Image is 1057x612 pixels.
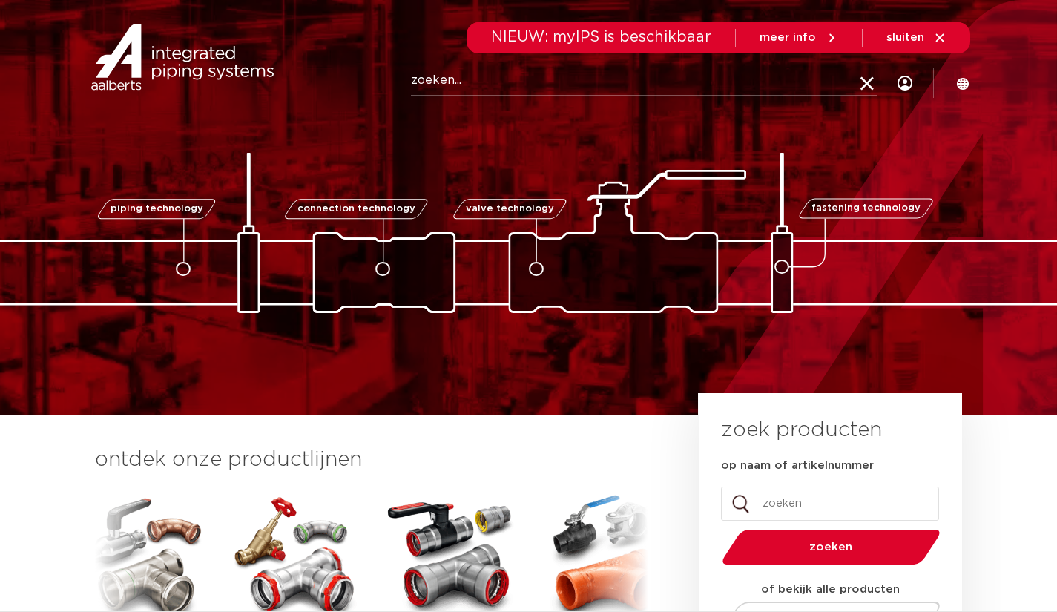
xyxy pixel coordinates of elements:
[886,31,946,45] a: sluiten
[760,32,816,43] span: meer info
[297,204,415,214] span: connection technology
[111,204,203,214] span: piping technology
[886,32,924,43] span: sluiten
[466,204,554,214] span: valve technology
[491,30,711,45] span: NIEUW: myIPS is beschikbaar
[721,487,939,521] input: zoeken
[721,458,874,473] label: op naam of artikelnummer
[898,53,912,113] div: my IPS
[760,542,902,553] span: zoeken
[760,31,838,45] a: meer info
[716,528,946,566] button: zoeken
[721,415,882,445] h3: zoek producten
[761,584,900,595] strong: of bekijk alle producten
[411,66,877,96] input: zoeken...
[95,445,648,475] h3: ontdek onze productlijnen
[811,204,921,214] span: fastening technology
